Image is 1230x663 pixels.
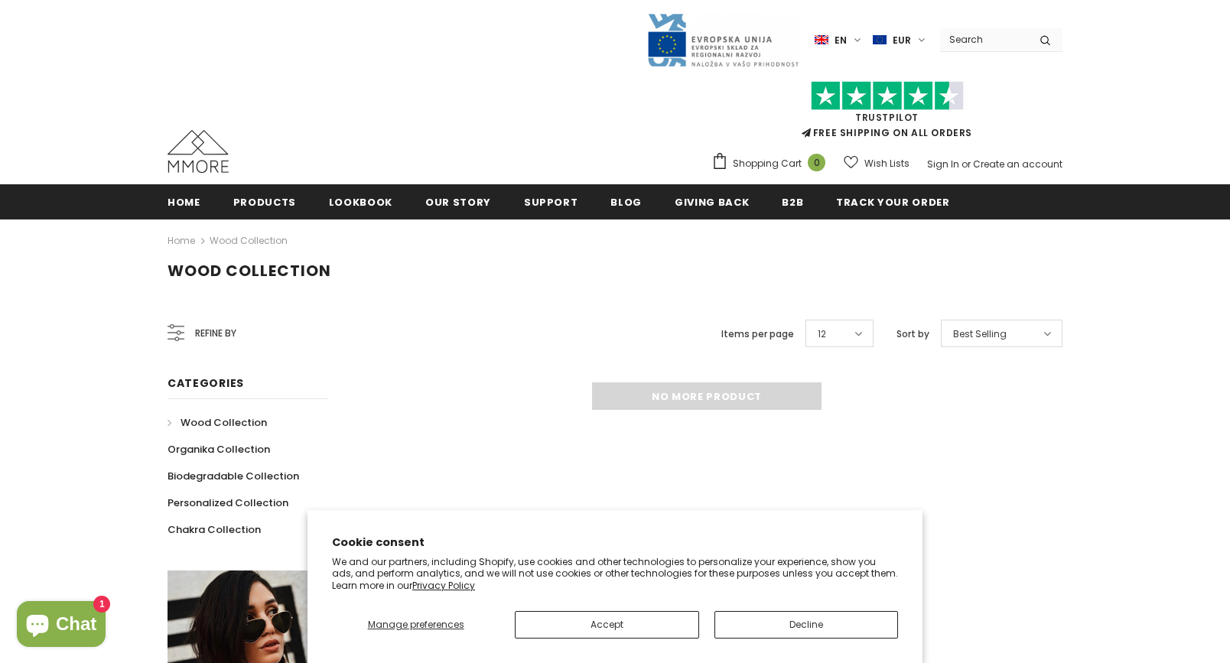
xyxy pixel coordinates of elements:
span: Biodegradable Collection [168,469,299,483]
span: B2B [782,195,803,210]
span: Giving back [675,195,749,210]
span: Organika Collection [168,442,270,457]
span: en [835,33,847,48]
a: Our Story [425,184,491,219]
span: Home [168,195,200,210]
img: i-lang-1.png [815,34,828,47]
a: Blog [610,184,642,219]
span: Personalized Collection [168,496,288,510]
span: or [962,158,971,171]
a: Biodegradable Collection [168,463,299,489]
a: Shopping Cart 0 [711,152,833,175]
button: Decline [714,611,898,639]
span: Track your order [836,195,949,210]
a: Javni Razpis [646,33,799,46]
span: FREE SHIPPING ON ALL ORDERS [711,88,1062,139]
a: support [524,184,578,219]
span: Best Selling [953,327,1007,342]
span: Lookbook [329,195,392,210]
a: Track your order [836,184,949,219]
span: Categories [168,375,244,391]
span: Wish Lists [864,156,909,171]
input: Search Site [940,28,1028,50]
label: Sort by [896,327,929,342]
a: Home [168,232,195,250]
h2: Cookie consent [332,535,898,551]
a: Home [168,184,200,219]
a: Privacy Policy [412,579,475,592]
span: Refine by [195,325,236,342]
inbox-online-store-chat: Shopify online store chat [12,601,110,651]
img: Javni Razpis [646,12,799,68]
a: Wish Lists [844,150,909,177]
span: Our Story [425,195,491,210]
button: Manage preferences [332,611,499,639]
span: Shopping Cart [733,156,802,171]
p: We and our partners, including Shopify, use cookies and other technologies to personalize your ex... [332,556,898,592]
a: Wood Collection [168,409,267,436]
label: Items per page [721,327,794,342]
a: B2B [782,184,803,219]
button: Accept [515,611,698,639]
a: Giving back [675,184,749,219]
a: Trustpilot [855,111,919,124]
span: EUR [893,33,911,48]
span: Blog [610,195,642,210]
span: 0 [808,154,825,171]
span: Manage preferences [368,618,464,631]
a: Organika Collection [168,436,270,463]
span: Chakra Collection [168,522,261,537]
a: Create an account [973,158,1062,171]
span: Products [233,195,296,210]
a: Lookbook [329,184,392,219]
span: 12 [818,327,826,342]
a: Wood Collection [210,234,288,247]
img: MMORE Cases [168,130,229,173]
img: Trust Pilot Stars [811,81,964,111]
a: Sign In [927,158,959,171]
span: Wood Collection [181,415,267,430]
a: Personalized Collection [168,489,288,516]
span: support [524,195,578,210]
a: Chakra Collection [168,516,261,543]
a: Products [233,184,296,219]
span: Wood Collection [168,260,331,281]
